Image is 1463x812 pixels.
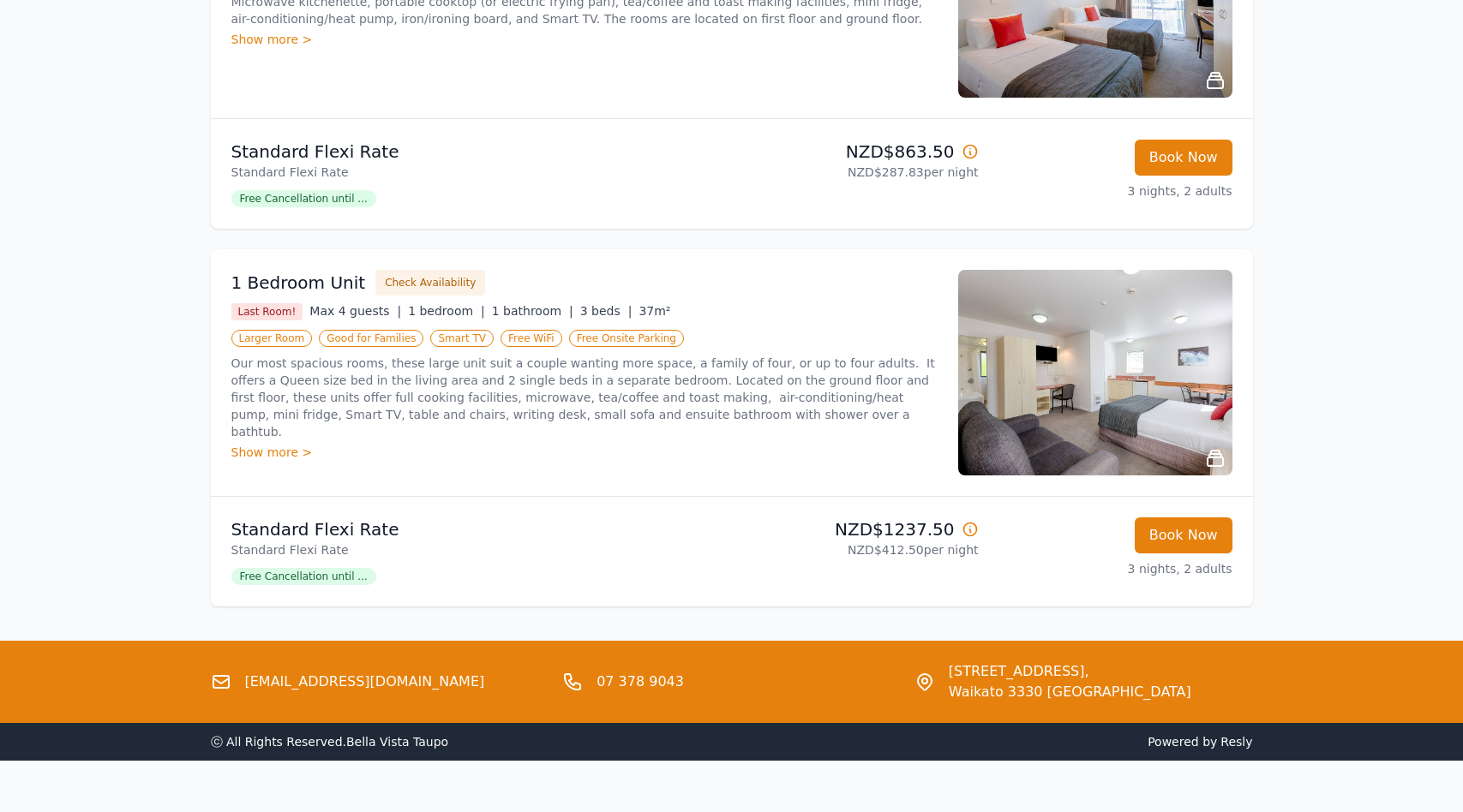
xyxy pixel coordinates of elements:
[231,164,725,181] p: Standard Flexi Rate
[992,182,1232,200] p: 3 nights, 2 adults
[492,304,573,318] span: 1 bathroom |
[231,517,725,541] p: Standard Flexi Rate
[231,568,376,585] span: Free Cancellation until ...
[739,140,979,164] p: NZD$863.50
[949,682,1191,702] span: Waikato 3330 [GEOGRAPHIC_DATA]
[430,330,494,347] span: Smart TV
[580,304,633,318] span: 3 beds |
[309,304,401,318] span: Max 4 guests |
[231,190,376,207] span: Free Cancellation until ...
[739,517,979,541] p: NZD$1237.50
[739,164,979,181] p: NZD$287.83 per night
[231,444,938,461] div: Show more >
[501,330,562,347] span: Free WiFi
[408,304,485,318] span: 1 bedroom |
[992,560,1232,577] p: 3 nights, 2 adults
[639,304,670,318] span: 37m²
[739,733,1253,750] span: Powered by
[1135,517,1232,553] button: Book Now
[231,355,938,440] p: Our most spacious rooms, these large unit suit a couple wanting more space, a family of four, or ...
[231,303,303,320] span: Last Room!
[319,330,423,347] span: Good for Families
[375,270,485,296] button: Check Availability
[245,672,485,692] a: [EMAIL_ADDRESS][DOMAIN_NAME]
[597,672,684,692] a: 07 378 9043
[739,541,979,558] p: NZD$412.50 per night
[231,541,725,558] p: Standard Flexi Rate
[1135,140,1232,176] button: Book Now
[1220,735,1252,749] a: Resly
[211,735,449,749] span: ⓒ All Rights Reserved. Bella Vista Taupo
[569,330,684,347] span: Free Onsite Parking
[231,271,366,295] h3: 1 Bedroom Unit
[231,330,313,347] span: Larger Room
[949,661,1191,682] span: [STREET_ADDRESS],
[231,31,938,48] div: Show more >
[231,140,725,164] p: Standard Flexi Rate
